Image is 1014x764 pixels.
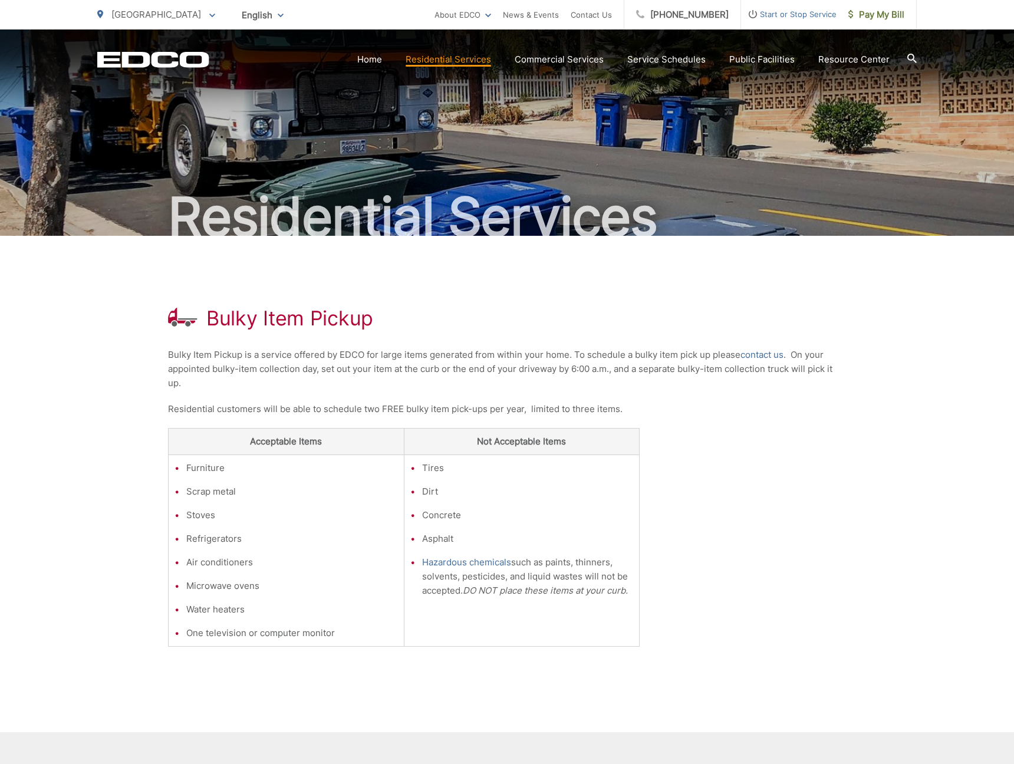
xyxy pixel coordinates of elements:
em: DO NOT place these items at your curb. [463,585,628,596]
li: Dirt [422,485,634,499]
li: Refrigerators [186,532,398,546]
li: Water heaters [186,602,398,617]
span: [GEOGRAPHIC_DATA] [111,9,201,20]
a: contact us [740,348,783,362]
span: Pay My Bill [848,8,904,22]
li: Asphalt [422,532,634,546]
li: Tires [422,461,634,475]
li: such as paints, thinners, solvents, pesticides, and liquid wastes will not be accepted. [422,555,634,598]
a: News & Events [503,8,559,22]
a: Contact Us [571,8,612,22]
li: Air conditioners [186,555,398,569]
a: Residential Services [406,52,491,67]
li: Stoves [186,508,398,522]
strong: Acceptable Items [250,436,322,447]
p: Residential customers will be able to schedule two FREE bulky item pick-ups per year, limited to ... [168,402,846,416]
p: Bulky Item Pickup is a service offered by EDCO for large items generated from within your home. T... [168,348,846,390]
li: Furniture [186,461,398,475]
li: Concrete [422,508,634,522]
h2: Residential Services [97,187,917,246]
li: Scrap metal [186,485,398,499]
a: Hazardous chemicals [422,555,511,569]
a: About EDCO [434,8,491,22]
a: Commercial Services [515,52,604,67]
li: One television or computer monitor [186,626,398,640]
span: English [233,5,292,25]
a: EDCD logo. Return to the homepage. [97,51,209,68]
a: Home [357,52,382,67]
h1: Bulky Item Pickup [206,307,373,330]
a: Public Facilities [729,52,795,67]
a: Service Schedules [627,52,706,67]
li: Microwave ovens [186,579,398,593]
strong: Not Acceptable Items [477,436,566,447]
a: Resource Center [818,52,890,67]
